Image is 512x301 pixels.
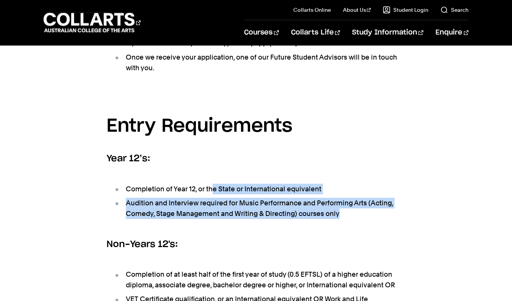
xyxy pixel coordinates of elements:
[106,152,406,165] h6: Year 12’s:
[244,20,279,45] a: Courses
[293,6,331,14] a: Collarts Online
[114,52,406,73] li: Once we receive your application, one of our Future Student Advisors will be in touch with you.
[106,112,406,141] h3: Entry Requirements
[352,20,423,45] a: Study Information
[435,20,468,45] a: Enquire
[291,20,340,45] a: Collarts Life
[343,6,371,14] a: About Us
[106,238,406,251] h6: Non-Years 12's:
[383,6,428,14] a: Student Login
[440,6,468,14] a: Search
[44,12,141,33] div: Go to homepage
[114,198,406,219] li: Audition and Interview required for Music Performance and Performing Arts (Acting, Comedy, Stage ...
[114,269,406,290] li: Completion of at least half of the first year of study (0.5 EFTSL) of a higher education diploma,...
[114,184,406,194] li: Completion of Year 12, or the State or International equivalent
